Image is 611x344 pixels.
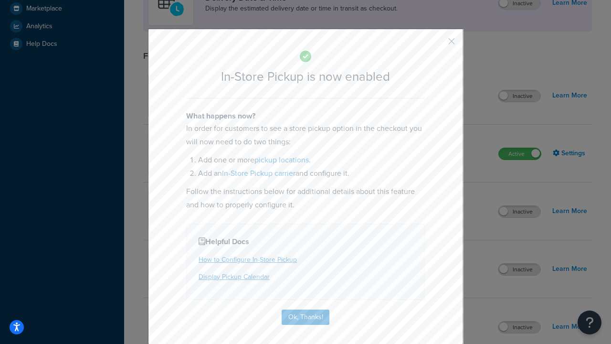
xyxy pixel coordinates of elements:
[199,272,270,282] a: Display Pickup Calendar
[222,168,295,179] a: In-Store Pickup carrier
[198,167,425,180] li: Add an and configure it.
[198,153,425,167] li: Add one or more .
[282,310,329,325] button: Ok, Thanks!
[199,236,412,247] h4: Helpful Docs
[186,122,425,149] p: In order for customers to see a store pickup option in the checkout you will now need to do two t...
[186,110,425,122] h4: What happens now?
[254,154,309,165] a: pickup locations
[186,185,425,212] p: Follow the instructions below for additional details about this feature and how to properly confi...
[199,255,297,265] a: How to Configure In-Store Pickup
[186,70,425,84] h2: In-Store Pickup is now enabled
